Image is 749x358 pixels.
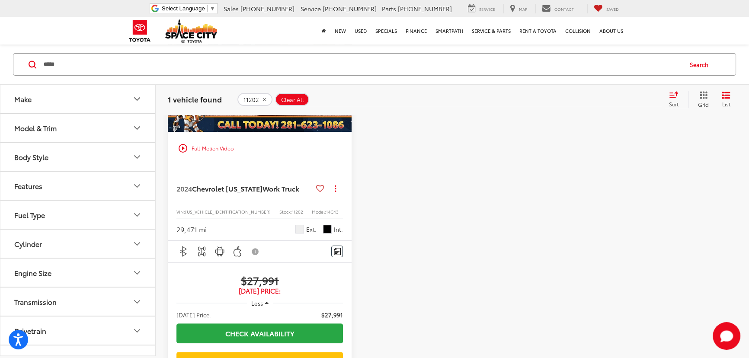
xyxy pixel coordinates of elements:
[606,6,619,12] span: Saved
[176,274,343,287] span: $27,991
[0,143,156,171] button: Body StyleBody Style
[196,246,207,257] img: 4WD/AWD
[595,17,627,45] a: About Us
[665,91,688,108] button: Select sort value
[323,225,332,233] span: Black
[334,225,343,233] span: Int.
[210,5,215,12] span: ▼
[132,326,142,336] div: Drivetrain
[176,184,313,193] a: 2024Chevrolet [US_STATE]Work Truck
[0,201,156,229] button: Fuel TypeFuel Type
[168,94,222,104] span: 1 vehicle found
[401,17,431,45] a: Finance
[176,208,185,215] span: VIN:
[335,185,336,192] span: dropdown dots
[176,323,343,343] a: Check Availability
[165,19,217,43] img: Space City Toyota
[331,246,343,257] button: Comments
[281,96,304,103] span: Clear All
[232,246,243,257] img: Apple CarPlay
[279,208,292,215] span: Stock:
[682,54,721,75] button: Search
[14,327,46,335] div: Drivetrain
[207,5,208,12] span: ​
[14,269,51,277] div: Engine Size
[214,246,225,257] img: Android Auto
[192,183,262,193] span: Chevrolet [US_STATE]
[14,124,57,132] div: Model & Trim
[176,183,192,193] span: 2024
[132,94,142,104] div: Make
[334,248,341,255] img: Comments
[14,211,45,219] div: Fuel Type
[371,17,401,45] a: Specials
[698,101,709,108] span: Grid
[554,6,574,12] span: Contact
[0,172,156,200] button: FeaturesFeatures
[301,4,321,13] span: Service
[240,4,294,13] span: [PHONE_NUMBER]
[306,225,317,233] span: Ext.
[292,208,303,215] span: 11202
[162,5,205,12] span: Select Language
[561,17,595,45] a: Collision
[14,182,42,190] div: Features
[275,93,309,106] button: Clear All
[535,4,580,13] a: Contact
[317,17,330,45] a: Home
[688,91,715,108] button: Grid View
[224,4,239,13] span: Sales
[132,123,142,133] div: Model & Trim
[382,4,396,13] span: Parts
[323,4,377,13] span: [PHONE_NUMBER]
[43,54,682,75] form: Search by Make, Model, or Keyword
[0,230,156,258] button: CylinderCylinder
[132,268,142,278] div: Engine Size
[262,183,299,193] span: Work Truck
[132,181,142,191] div: Features
[312,208,326,215] span: Model:
[350,17,371,45] a: Used
[328,181,343,196] button: Actions
[237,93,272,106] button: remove 11202
[132,152,142,162] div: Body Style
[461,4,502,13] a: Service
[132,239,142,249] div: Cylinder
[669,100,679,108] span: Sort
[398,4,452,13] span: [PHONE_NUMBER]
[176,287,343,295] span: [DATE] Price:
[185,208,271,215] span: [US_VEHICLE_IDENTIFICATION_NUMBER]
[176,224,207,234] div: 29,471 mi
[467,17,515,45] a: Service & Parts
[515,17,561,45] a: Rent a Toyota
[715,91,737,108] button: List View
[243,96,259,103] span: 11202
[503,4,534,13] a: Map
[321,310,343,319] span: $27,991
[178,246,189,257] img: Bluetooth®
[431,17,467,45] a: SmartPath
[14,240,42,248] div: Cylinder
[132,210,142,220] div: Fuel Type
[295,225,304,233] span: Summit White
[479,6,495,12] span: Service
[713,322,740,350] button: Toggle Chat Window
[330,17,350,45] a: New
[0,85,156,113] button: MakeMake
[519,6,527,12] span: Map
[713,322,740,350] svg: Start Chat
[124,17,156,45] img: Toyota
[132,297,142,307] div: Transmission
[247,295,273,311] button: Less
[14,153,48,161] div: Body Style
[0,259,156,287] button: Engine SizeEngine Size
[14,95,32,103] div: Make
[248,243,263,261] button: View Disclaimer
[722,100,730,108] span: List
[251,299,263,307] span: Less
[0,288,156,316] button: TransmissionTransmission
[0,114,156,142] button: Model & TrimModel & Trim
[14,298,57,306] div: Transmission
[176,310,211,319] span: [DATE] Price:
[587,4,625,13] a: My Saved Vehicles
